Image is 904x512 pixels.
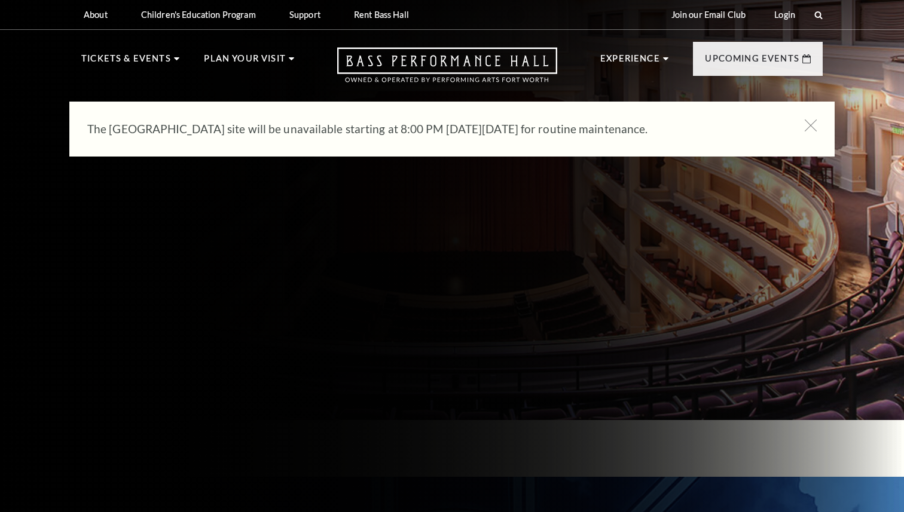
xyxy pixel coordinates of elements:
[84,10,108,20] p: About
[289,10,320,20] p: Support
[705,51,799,73] p: Upcoming Events
[354,10,409,20] p: Rent Bass Hall
[81,51,171,73] p: Tickets & Events
[141,10,256,20] p: Children's Education Program
[204,51,286,73] p: Plan Your Visit
[87,119,781,139] p: The [GEOGRAPHIC_DATA] site will be unavailable starting at 8:00 PM [DATE][DATE] for routine maint...
[600,51,660,73] p: Experience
